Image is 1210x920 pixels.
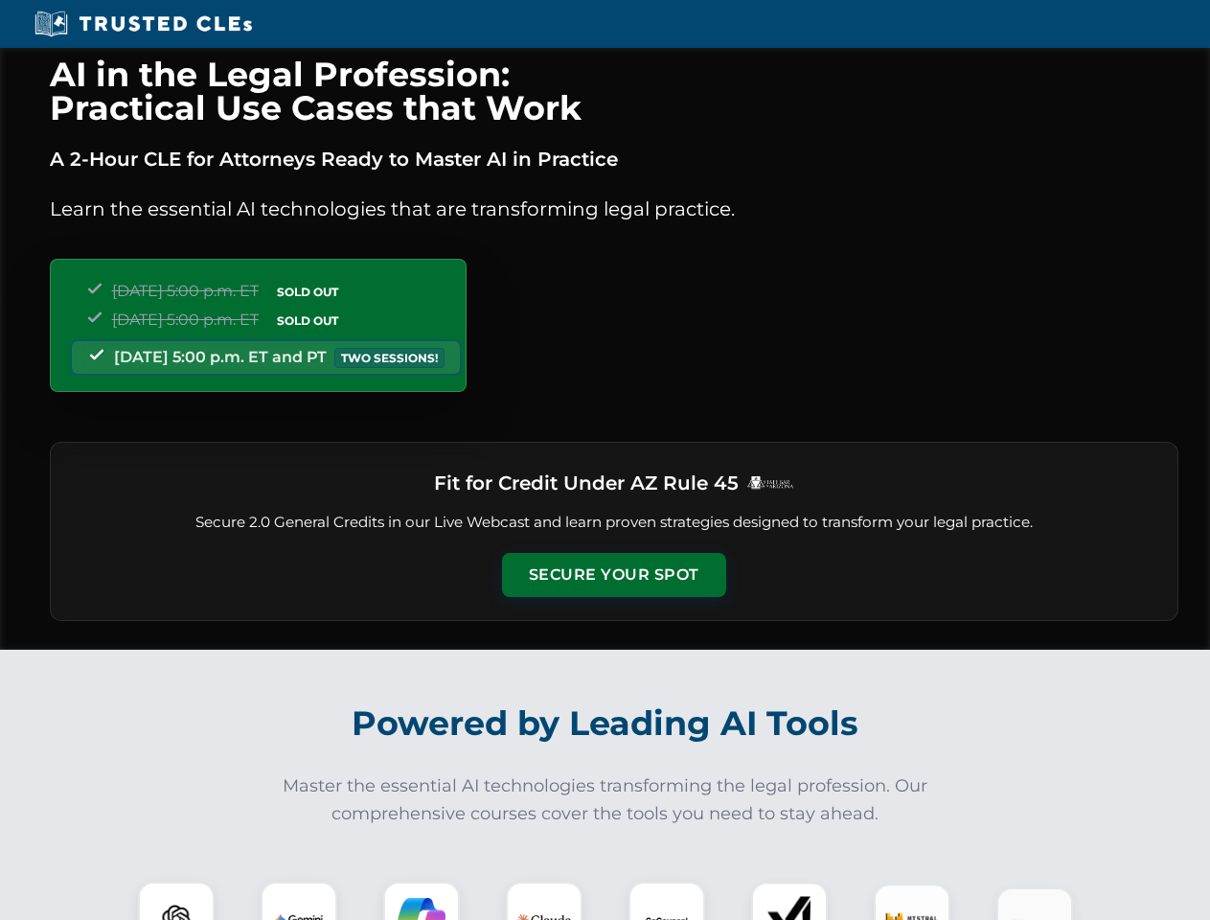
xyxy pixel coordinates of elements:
span: [DATE] 5:00 p.m. ET [112,310,259,329]
button: Secure Your Spot [502,553,726,597]
span: [DATE] 5:00 p.m. ET [112,282,259,300]
p: Master the essential AI technologies transforming the legal profession. Our comprehensive courses... [270,772,941,828]
h3: Fit for Credit Under AZ Rule 45 [434,466,739,500]
h2: Powered by Leading AI Tools [75,690,1136,757]
span: SOLD OUT [270,282,345,302]
span: SOLD OUT [270,310,345,331]
img: Trusted CLEs [29,10,258,38]
h1: AI in the Legal Profession: Practical Use Cases that Work [50,57,1178,125]
p: Learn the essential AI technologies that are transforming legal practice. [50,194,1178,224]
img: Logo [746,475,794,490]
p: A 2-Hour CLE for Attorneys Ready to Master AI in Practice [50,144,1178,174]
p: Secure 2.0 General Credits in our Live Webcast and learn proven strategies designed to transform ... [74,512,1154,534]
